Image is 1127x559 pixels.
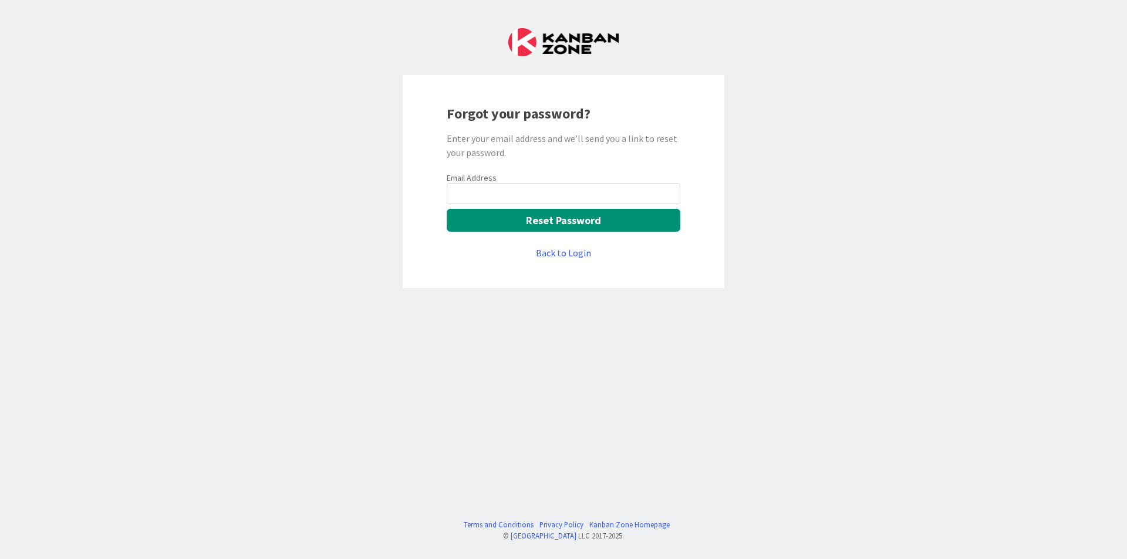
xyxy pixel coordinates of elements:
[458,530,670,541] div: © LLC 2017- 2025 .
[447,104,591,123] b: Forgot your password?
[464,519,534,530] a: Terms and Conditions
[589,519,670,530] a: Kanban Zone Homepage
[511,531,576,540] a: [GEOGRAPHIC_DATA]
[447,172,497,183] label: Email Address
[536,246,591,260] a: Back to Login
[447,131,680,160] div: Enter your email address and we’ll send you a link to reset your password.
[539,519,583,530] a: Privacy Policy
[508,28,619,56] img: Kanban Zone
[447,209,680,232] button: Reset Password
